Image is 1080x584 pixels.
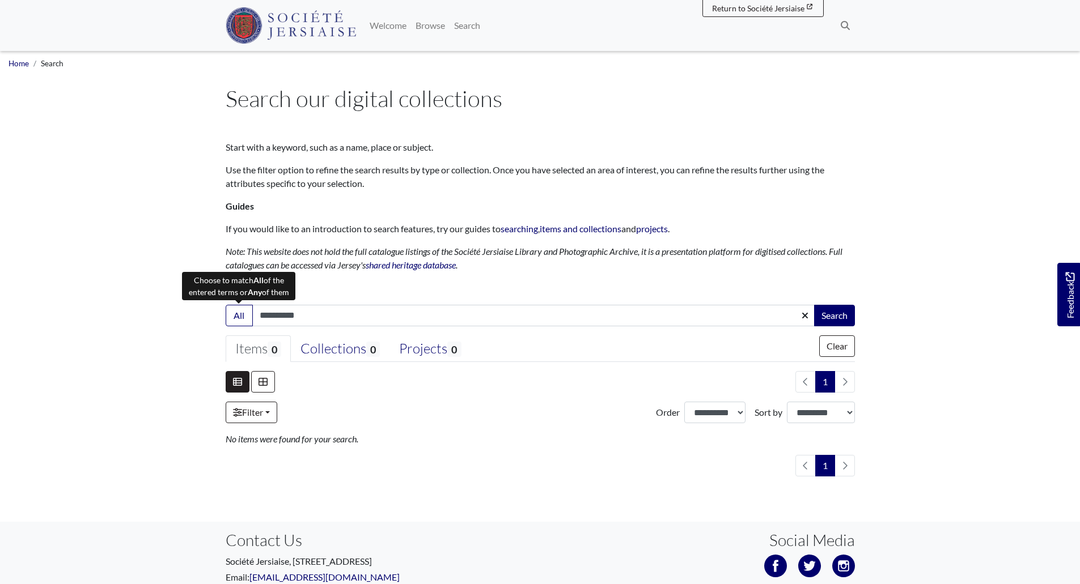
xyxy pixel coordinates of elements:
img: Société Jersiaise [226,7,357,44]
nav: pagination [791,371,855,393]
a: searching [501,223,538,234]
strong: Guides [226,201,254,211]
div: Choose to match of the entered terms or of them [182,272,295,300]
a: Browse [411,14,450,37]
span: Feedback [1063,272,1077,318]
button: Search [814,305,855,326]
a: Société Jersiaise logo [226,5,357,46]
span: Return to Société Jersiaise [712,3,804,13]
p: Use the filter option to refine the search results by type or collection. Once you have selected ... [226,163,855,190]
span: 0 [268,342,281,357]
div: Collections [300,340,380,357]
a: Home [9,59,29,68]
a: Search [450,14,485,37]
a: projects [636,223,668,234]
li: Previous page [795,371,816,393]
a: Filter [226,402,277,423]
a: Would you like to provide feedback? [1057,263,1080,326]
span: Goto page 1 [815,371,835,393]
button: All [226,305,253,326]
h1: Search our digital collections [226,85,855,112]
input: Enter one or more search terms... [252,305,815,326]
em: No items were found for your search. [226,433,358,444]
p: If you would like to an introduction to search features, try our guides to , and . [226,222,855,236]
p: Start with a keyword, such as a name, place or subject. [226,140,855,154]
h3: Social Media [769,531,855,550]
div: Projects [399,340,461,357]
strong: All [253,275,264,285]
label: Sort by [755,406,782,419]
p: Email: [226,570,532,584]
em: Note: This website does not hold the full catalogue listings of the Société Jersiaise Library and... [226,246,842,270]
a: Welcome [365,14,411,37]
span: Goto page 1 [815,455,835,476]
button: Clear [819,335,855,357]
span: 0 [366,342,380,357]
a: [EMAIL_ADDRESS][DOMAIN_NAME] [249,572,400,582]
a: shared heritage database [366,259,456,270]
strong: Any [248,287,262,297]
li: Previous page [795,455,816,476]
h3: Contact Us [226,531,532,550]
div: Items [235,340,281,357]
a: items and collections [540,223,621,234]
span: Search [41,59,63,68]
label: Order [656,406,680,419]
nav: pagination [791,455,855,476]
p: Société Jersiaise, [STREET_ADDRESS] [226,555,532,568]
span: 0 [447,342,461,357]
